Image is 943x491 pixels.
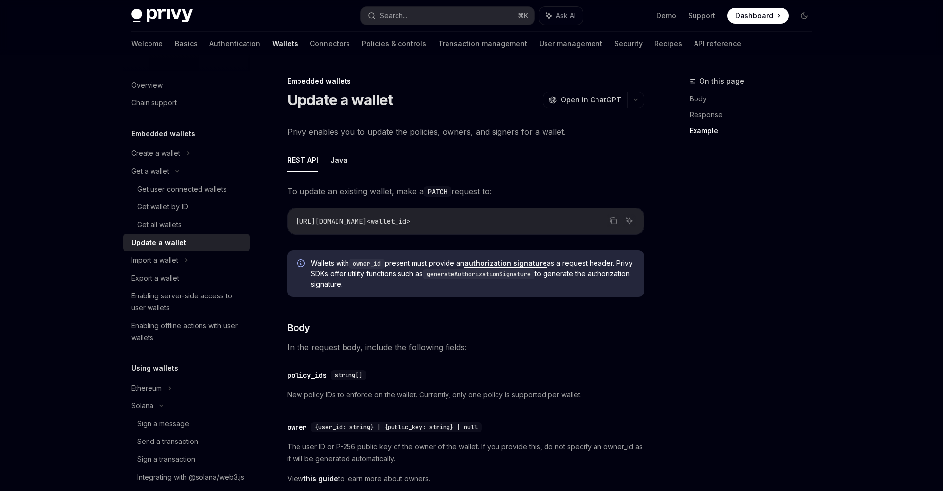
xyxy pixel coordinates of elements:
[137,183,227,195] div: Get user connected wallets
[614,32,643,55] a: Security
[209,32,260,55] a: Authentication
[699,75,744,87] span: On this page
[796,8,812,24] button: Toggle dark mode
[131,320,244,344] div: Enabling offline actions with user wallets
[137,436,198,447] div: Send a transaction
[561,95,621,105] span: Open in ChatGPT
[287,370,327,380] div: policy_ids
[623,214,636,227] button: Ask AI
[137,471,244,483] div: Integrating with @solana/web3.js
[690,107,820,123] a: Response
[735,11,773,21] span: Dashboard
[539,7,583,25] button: Ask AI
[694,32,741,55] a: API reference
[123,216,250,234] a: Get all wallets
[131,32,163,55] a: Welcome
[131,9,193,23] img: dark logo
[123,287,250,317] a: Enabling server-side access to user wallets
[656,11,676,21] a: Demo
[137,418,189,430] div: Sign a message
[131,254,178,266] div: Import a wallet
[137,219,182,231] div: Get all wallets
[287,125,644,139] span: Privy enables you to update the policies, owners, and signers for a wallet.
[272,32,298,55] a: Wallets
[362,32,426,55] a: Policies & controls
[131,147,180,159] div: Create a wallet
[287,76,644,86] div: Embedded wallets
[311,258,634,289] span: Wallets with present must provide an as a request header. Privy SDKs offer utility functions such...
[123,198,250,216] a: Get wallet by ID
[287,91,393,109] h1: Update a wallet
[349,259,385,269] code: owner_id
[137,201,188,213] div: Get wallet by ID
[287,148,318,172] button: REST API
[123,433,250,450] a: Send a transaction
[361,7,534,25] button: Search...⌘K
[137,453,195,465] div: Sign a transaction
[131,165,169,177] div: Get a wallet
[287,341,644,354] span: In the request body, include the following fields:
[539,32,602,55] a: User management
[131,400,153,412] div: Solana
[297,259,307,269] svg: Info
[131,79,163,91] div: Overview
[518,12,528,20] span: ⌘ K
[654,32,682,55] a: Recipes
[424,186,451,197] code: PATCH
[287,441,644,465] span: The user ID or P-256 public key of the owner of the wallet. If you provide this, do not specify a...
[287,473,644,485] span: View to learn more about owners.
[464,259,547,268] a: authorization signature
[380,10,407,22] div: Search...
[335,371,362,379] span: string[]
[123,317,250,346] a: Enabling offline actions with user wallets
[131,290,244,314] div: Enabling server-side access to user wallets
[690,123,820,139] a: Example
[123,415,250,433] a: Sign a message
[123,76,250,94] a: Overview
[123,468,250,486] a: Integrating with @solana/web3.js
[131,362,178,374] h5: Using wallets
[727,8,789,24] a: Dashboard
[438,32,527,55] a: Transaction management
[690,91,820,107] a: Body
[296,217,410,226] span: [URL][DOMAIN_NAME]<wallet_id>
[123,180,250,198] a: Get user connected wallets
[131,272,179,284] div: Export a wallet
[131,97,177,109] div: Chain support
[123,450,250,468] a: Sign a transaction
[310,32,350,55] a: Connectors
[315,423,478,431] span: {user_id: string} | {public_key: string} | null
[131,237,186,248] div: Update a wallet
[330,148,347,172] button: Java
[131,128,195,140] h5: Embedded wallets
[556,11,576,21] span: Ask AI
[123,94,250,112] a: Chain support
[303,474,338,483] a: this guide
[287,389,644,401] span: New policy IDs to enforce on the wallet. Currently, only one policy is supported per wallet.
[287,321,310,335] span: Body
[123,234,250,251] a: Update a wallet
[175,32,198,55] a: Basics
[423,269,535,279] code: generateAuthorizationSignature
[123,269,250,287] a: Export a wallet
[131,382,162,394] div: Ethereum
[688,11,715,21] a: Support
[287,184,644,198] span: To update an existing wallet, make a request to:
[543,92,627,108] button: Open in ChatGPT
[607,214,620,227] button: Copy the contents from the code block
[287,422,307,432] div: owner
